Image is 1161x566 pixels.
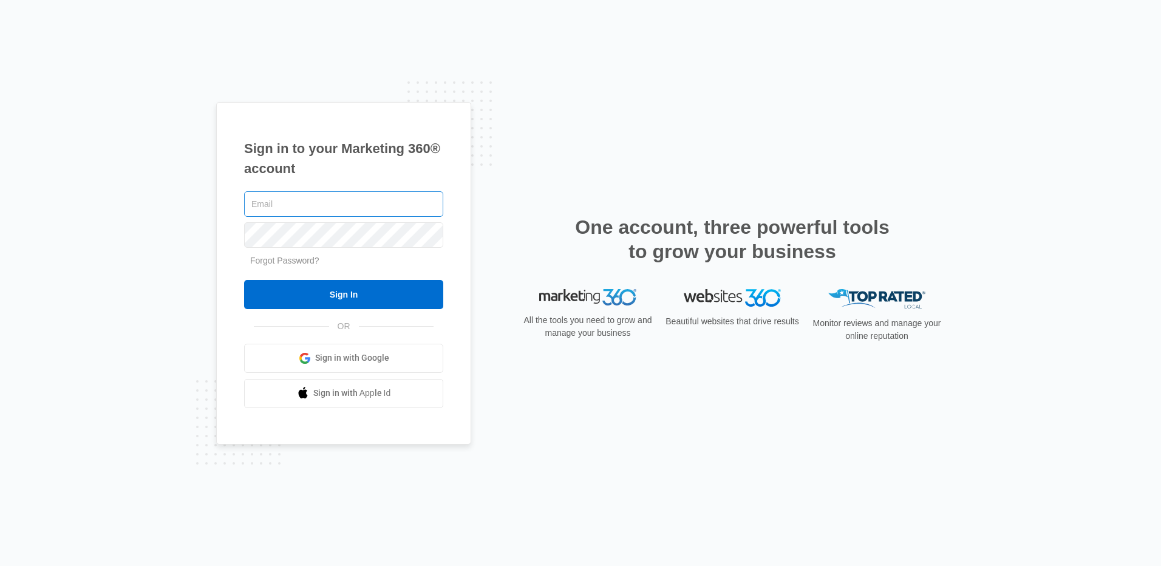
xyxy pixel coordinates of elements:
a: Sign in with Apple Id [244,379,443,408]
input: Email [244,191,443,217]
p: Beautiful websites that drive results [664,315,800,328]
input: Sign In [244,280,443,309]
h1: Sign in to your Marketing 360® account [244,138,443,179]
p: Monitor reviews and manage your online reputation [809,317,945,343]
span: Sign in with Apple Id [313,387,391,400]
a: Forgot Password? [250,256,319,265]
img: Top Rated Local [828,289,925,309]
img: Marketing 360 [539,289,636,306]
span: Sign in with Google [315,352,389,364]
span: OR [329,320,359,333]
p: All the tools you need to grow and manage your business [520,314,656,339]
h2: One account, three powerful tools to grow your business [571,215,893,264]
img: Websites 360 [684,289,781,307]
a: Sign in with Google [244,344,443,373]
